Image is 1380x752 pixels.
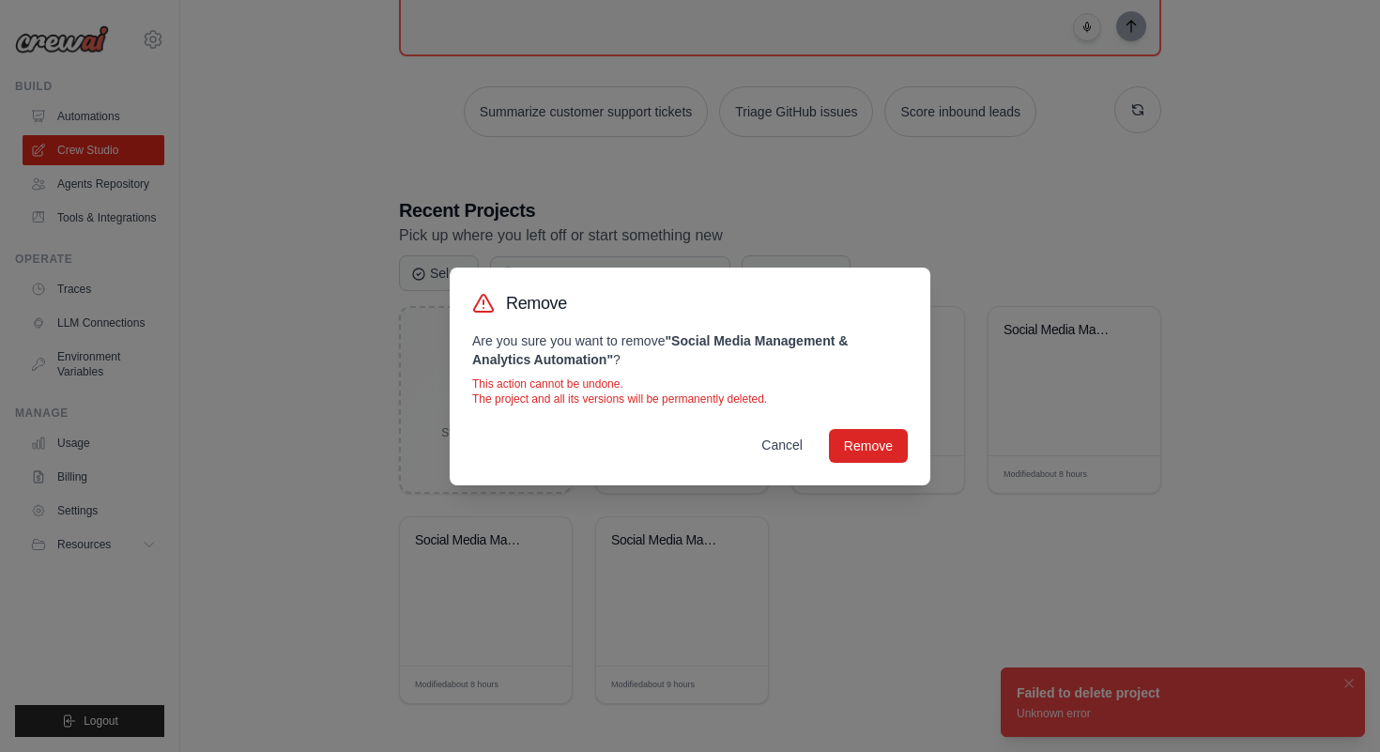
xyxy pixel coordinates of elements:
[506,290,567,316] h3: Remove
[472,331,908,369] p: Are you sure you want to remove ?
[472,376,908,391] p: This action cannot be undone.
[829,429,908,463] button: Remove
[472,333,848,367] strong: " Social Media Management & Analytics Automation "
[746,428,818,462] button: Cancel
[472,391,908,407] p: The project and all its versions will be permanently deleted.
